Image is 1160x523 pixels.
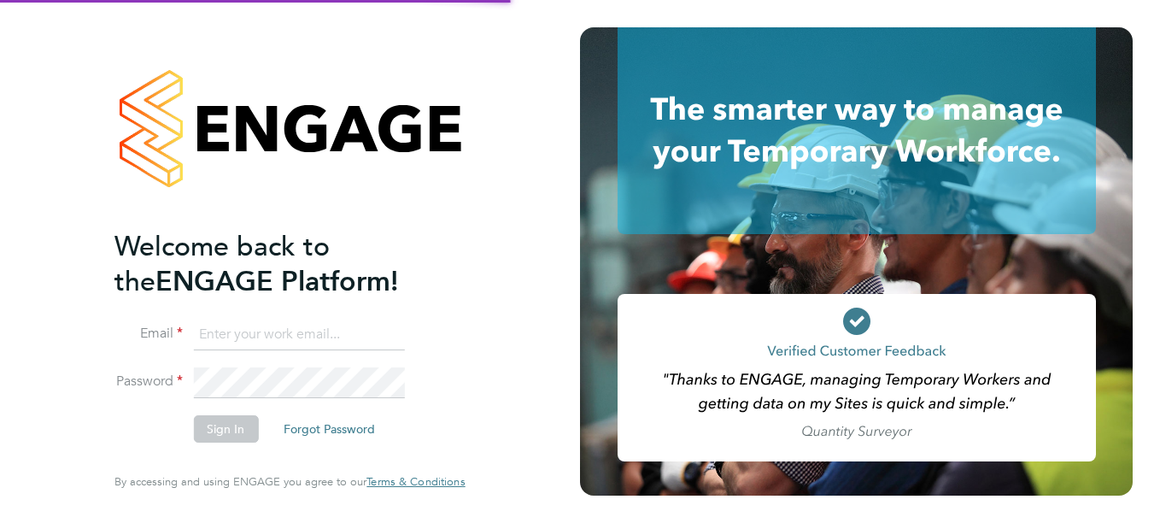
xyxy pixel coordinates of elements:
button: Forgot Password [270,415,389,443]
input: Enter your work email... [193,320,404,350]
span: Terms & Conditions [366,474,465,489]
label: Password [114,373,183,391]
span: Welcome back to the [114,230,330,298]
button: Sign In [193,415,258,443]
h2: ENGAGE Platform! [114,229,448,299]
label: Email [114,325,183,343]
span: By accessing and using ENGAGE you agree to our [114,474,465,489]
a: Terms & Conditions [366,475,465,489]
